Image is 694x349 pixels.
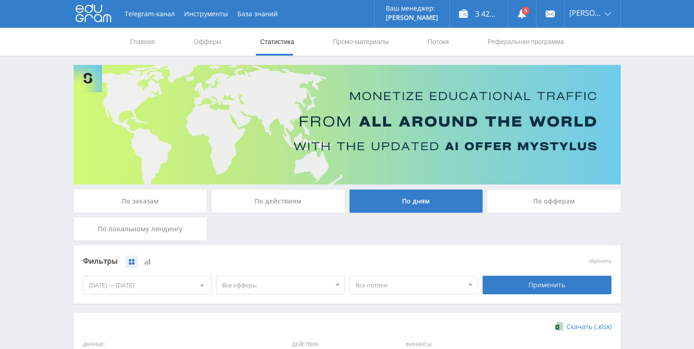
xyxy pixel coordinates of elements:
div: Фильтры [83,254,478,268]
a: Промо-материалы [332,28,389,56]
a: Главная [129,28,156,56]
div: По офферам [487,190,621,213]
span: Все потоки [356,276,464,294]
div: По локальному лендингу [74,217,207,241]
button: сбросить [589,258,611,264]
a: Реферальная программа [487,28,565,56]
div: По дням [350,190,483,213]
span: Скачать (.xlsx) [567,323,611,330]
div: По действиям [211,190,345,213]
span: [PERSON_NAME] [569,9,602,17]
a: Скачать (.xlsx) [555,322,611,331]
div: Применить [483,276,611,294]
div: [DATE] — [DATE] [83,276,211,294]
img: xlsx [555,322,563,331]
img: Banner [74,65,621,184]
a: Офферы [193,28,223,56]
a: Потоки [427,28,450,56]
p: [PERSON_NAME] [386,14,438,21]
a: Статистика [259,28,295,56]
div: По заказам [74,190,207,213]
span: Все офферы [222,276,331,294]
p: Ваш менеджер: [386,5,438,12]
